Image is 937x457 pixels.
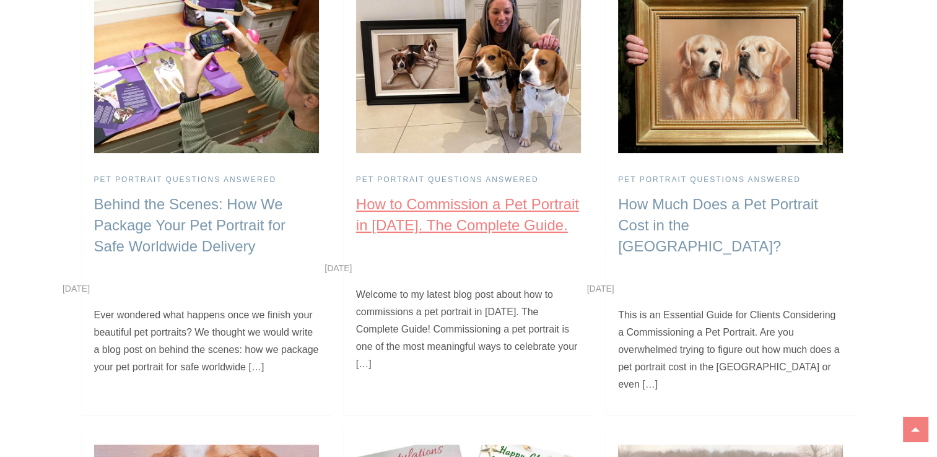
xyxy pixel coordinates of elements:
a: Pet Portrait Questions Answered [618,175,801,185]
a: [DATE] [587,284,614,294]
a: Pet Portrait Questions Answered [94,175,277,185]
p: Welcome to my latest blog post about how to commissions a pet portrait in [DATE]. The Complete Gu... [356,286,581,373]
a: Behind the Scenes: How We Package Your Pet Portrait for Safe Worldwide Delivery [94,196,286,254]
a: [DATE] [63,284,90,294]
a: How to Commission a Pet Portrait in [DATE]. The Complete Guide. [356,196,579,233]
p: Ever wondered what happens once we finish your beautiful pet portraits? We thought we would write... [94,307,319,376]
a: [DATE] [325,263,352,273]
a: How Much Does a Pet Portrait Cost in the [GEOGRAPHIC_DATA]? [618,196,818,254]
p: This is an Essential Guide for Clients Considering a Commissioning a Pet Portrait. Are you overwh... [618,307,843,393]
a: Pet Portrait Questions Answered [356,175,539,185]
